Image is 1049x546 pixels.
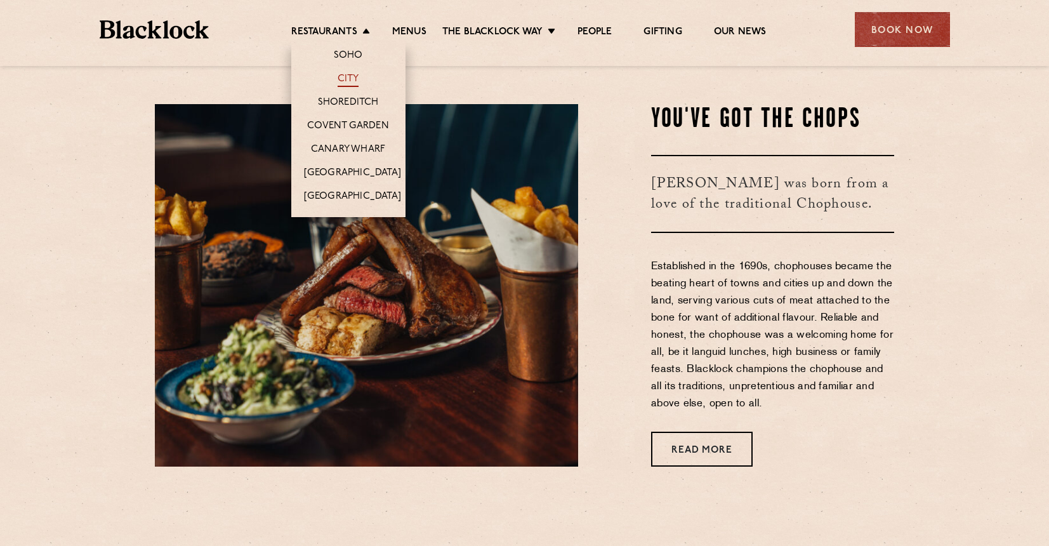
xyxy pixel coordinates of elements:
img: BL_Textured_Logo-footer-cropped.svg [100,20,209,39]
a: Restaurants [291,26,357,40]
a: City [338,73,359,87]
a: [GEOGRAPHIC_DATA] [304,190,401,204]
a: The Blacklock Way [442,26,543,40]
a: Menus [392,26,426,40]
a: People [577,26,612,40]
h3: [PERSON_NAME] was born from a love of the traditional Chophouse. [651,155,894,233]
a: Our News [714,26,767,40]
h2: You've Got The Chops [651,104,894,136]
a: Read More [651,432,753,467]
a: [GEOGRAPHIC_DATA] [304,167,401,181]
p: Established in the 1690s, chophouses became the beating heart of towns and cities up and down the... [651,258,894,413]
a: Gifting [643,26,682,40]
a: Soho [334,50,363,63]
a: Canary Wharf [311,143,385,157]
div: Book Now [855,12,950,47]
a: Covent Garden [307,120,389,134]
a: Shoreditch [318,97,379,110]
